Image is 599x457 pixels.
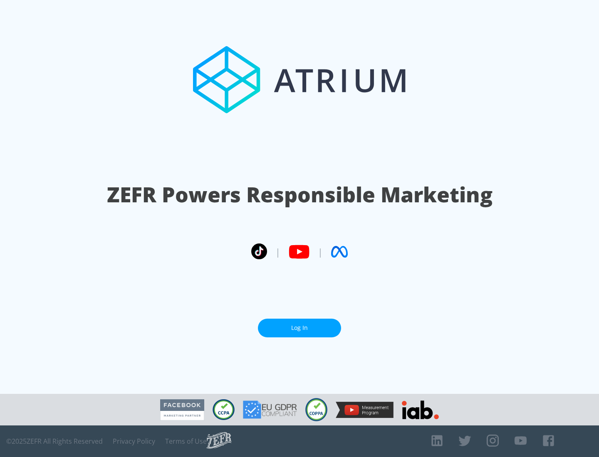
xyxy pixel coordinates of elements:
img: IAB [402,400,439,419]
a: Log In [258,319,341,337]
img: YouTube Measurement Program [336,402,394,418]
h1: ZEFR Powers Responsible Marketing [107,180,493,209]
span: | [275,246,280,258]
img: COPPA Compliant [305,398,327,421]
img: Facebook Marketing Partner [160,399,204,420]
img: GDPR Compliant [243,400,297,419]
span: | [318,246,323,258]
span: © 2025 ZEFR All Rights Reserved [6,437,103,445]
a: Privacy Policy [113,437,155,445]
img: CCPA Compliant [213,399,235,420]
a: Terms of Use [165,437,207,445]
